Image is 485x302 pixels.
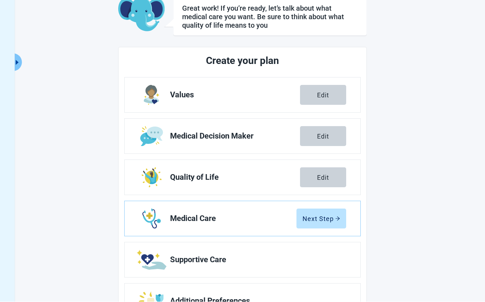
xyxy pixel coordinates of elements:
a: Edit Values section [125,78,360,113]
h2: Create your plan [151,53,334,69]
span: Medical Decision Maker [170,132,300,141]
span: caret-right [13,59,20,66]
div: Edit [317,174,329,181]
button: Edit [300,126,346,146]
button: Next Steparrow-right [296,209,346,229]
span: arrow-right [335,216,340,221]
a: Edit Medical Decision Maker section [125,119,360,154]
div: Edit [317,133,329,140]
a: Edit Supportive Care section [125,243,360,277]
button: Edit [300,85,346,105]
a: Edit Quality of Life section [125,160,360,195]
button: Expand menu [13,54,22,71]
span: Values [170,91,300,99]
h1: Great work! If you’re ready, let’s talk about what medical care you want. Be sure to think about ... [182,4,358,30]
a: Edit Medical Care section [125,201,360,236]
div: Next Step [303,215,340,222]
span: Quality of Life [170,173,300,182]
button: Edit [300,168,346,188]
span: Supportive Care [170,256,340,264]
div: Edit [317,92,329,99]
span: Medical Care [170,215,296,223]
